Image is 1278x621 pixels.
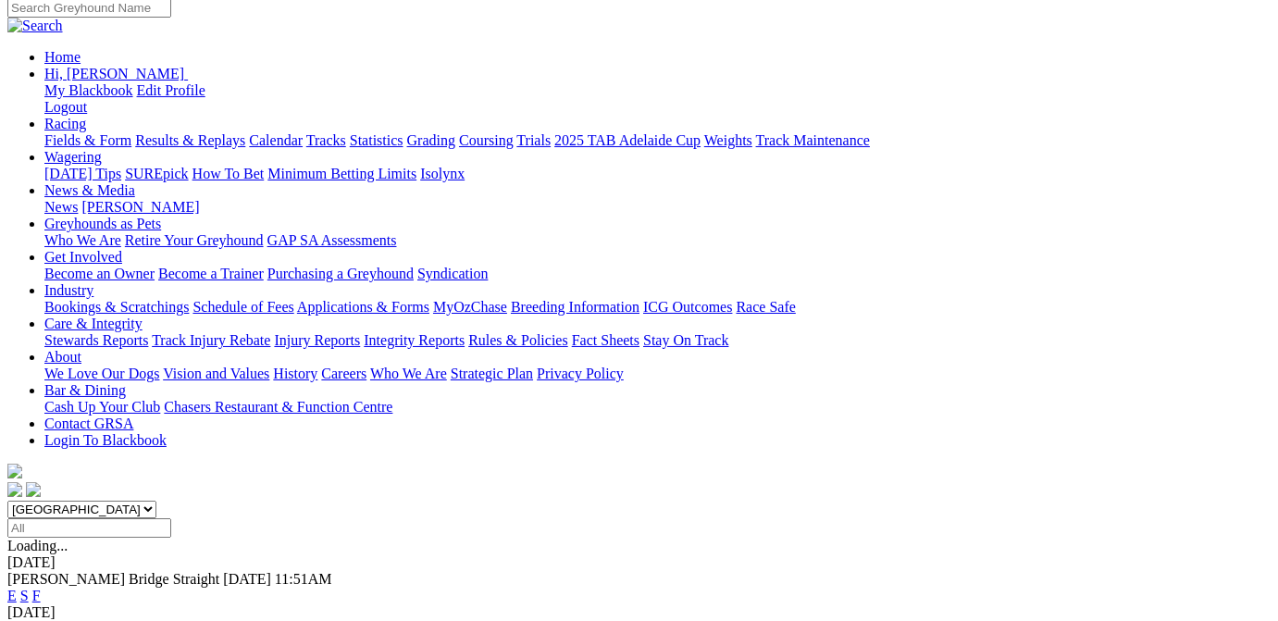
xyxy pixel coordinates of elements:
a: News & Media [44,182,135,198]
a: News [44,199,78,215]
a: Track Maintenance [756,132,870,148]
div: [DATE] [7,554,1271,571]
a: E [7,588,17,603]
span: [DATE] [223,571,271,587]
a: 2025 TAB Adelaide Cup [554,132,701,148]
a: Fact Sheets [572,332,639,348]
a: Coursing [459,132,514,148]
a: Greyhounds as Pets [44,216,161,231]
a: Chasers Restaurant & Function Centre [164,399,392,415]
a: Isolynx [420,166,465,181]
a: Minimum Betting Limits [267,166,416,181]
a: Statistics [350,132,403,148]
div: Hi, [PERSON_NAME] [44,82,1271,116]
img: twitter.svg [26,482,41,497]
a: Syndication [417,266,488,281]
a: Grading [407,132,455,148]
div: Get Involved [44,266,1271,282]
a: Become an Owner [44,266,155,281]
a: Who We Are [44,232,121,248]
a: Results & Replays [135,132,245,148]
a: Applications & Forms [297,299,429,315]
a: Calendar [249,132,303,148]
a: Become a Trainer [158,266,264,281]
a: Strategic Plan [451,366,533,381]
a: Retire Your Greyhound [125,232,264,248]
span: Hi, [PERSON_NAME] [44,66,184,81]
a: Industry [44,282,93,298]
a: Care & Integrity [44,316,143,331]
a: Fields & Form [44,132,131,148]
a: ICG Outcomes [643,299,732,315]
a: Get Involved [44,249,122,265]
a: GAP SA Assessments [267,232,397,248]
a: F [32,588,41,603]
a: Injury Reports [274,332,360,348]
a: History [273,366,317,381]
a: Vision and Values [163,366,269,381]
a: Hi, [PERSON_NAME] [44,66,188,81]
a: Edit Profile [137,82,205,98]
a: Race Safe [736,299,795,315]
a: Bookings & Scratchings [44,299,189,315]
a: Track Injury Rebate [152,332,270,348]
a: My Blackbook [44,82,133,98]
div: Racing [44,132,1271,149]
a: How To Bet [192,166,265,181]
div: News & Media [44,199,1271,216]
a: Logout [44,99,87,115]
a: Racing [44,116,86,131]
div: About [44,366,1271,382]
span: [PERSON_NAME] Bridge Straight [7,571,219,587]
a: Purchasing a Greyhound [267,266,414,281]
a: Who We Are [370,366,447,381]
a: Wagering [44,149,102,165]
a: About [44,349,81,365]
a: We Love Our Dogs [44,366,159,381]
a: [PERSON_NAME] [81,199,199,215]
a: Tracks [306,132,346,148]
a: Integrity Reports [364,332,465,348]
a: Home [44,49,81,65]
img: facebook.svg [7,482,22,497]
a: Stay On Track [643,332,728,348]
a: Bar & Dining [44,382,126,398]
span: Loading... [7,538,68,553]
a: Weights [704,132,752,148]
div: Wagering [44,166,1271,182]
div: Bar & Dining [44,399,1271,416]
a: Breeding Information [511,299,639,315]
img: logo-grsa-white.png [7,464,22,478]
a: Privacy Policy [537,366,624,381]
a: S [20,588,29,603]
div: Industry [44,299,1271,316]
a: Rules & Policies [468,332,568,348]
a: Stewards Reports [44,332,148,348]
a: Contact GRSA [44,416,133,431]
a: MyOzChase [433,299,507,315]
span: 11:51AM [275,571,332,587]
a: Login To Blackbook [44,432,167,448]
a: Careers [321,366,366,381]
img: Search [7,18,63,34]
a: Schedule of Fees [192,299,293,315]
div: Care & Integrity [44,332,1271,349]
a: [DATE] Tips [44,166,121,181]
a: SUREpick [125,166,188,181]
div: [DATE] [7,604,1271,621]
a: Cash Up Your Club [44,399,160,415]
input: Select date [7,518,171,538]
div: Greyhounds as Pets [44,232,1271,249]
a: Trials [516,132,551,148]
